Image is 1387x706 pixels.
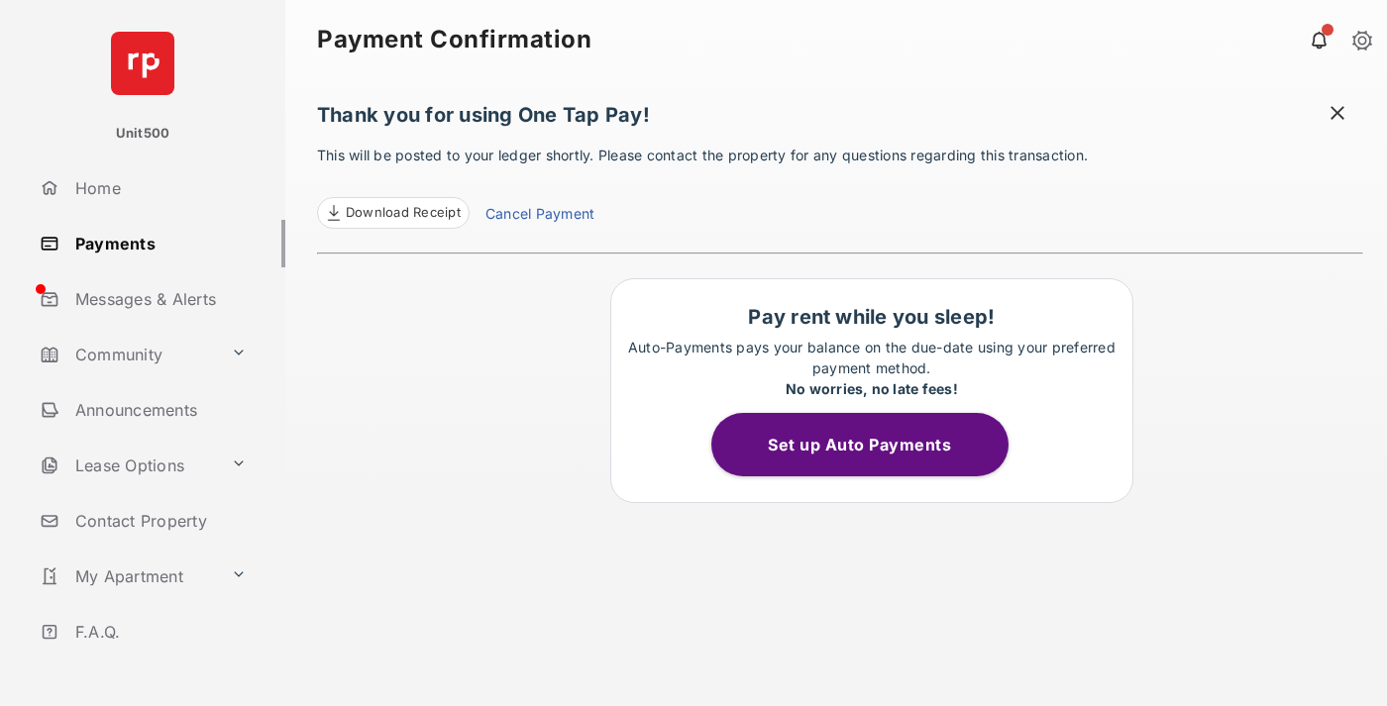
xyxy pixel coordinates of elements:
a: My Apartment [32,553,223,600]
a: F.A.Q. [32,608,285,656]
p: Unit500 [116,124,170,144]
a: Payments [32,220,285,267]
h1: Pay rent while you sleep! [621,305,1122,329]
a: Community [32,331,223,378]
a: Lease Options [32,442,223,489]
a: Home [32,164,285,212]
strong: Payment Confirmation [317,28,591,51]
img: svg+xml;base64,PHN2ZyB4bWxucz0iaHR0cDovL3d3dy53My5vcmcvMjAwMC9zdmciIHdpZHRoPSI2NCIgaGVpZ2h0PSI2NC... [111,32,174,95]
p: This will be posted to your ledger shortly. Please contact the property for any questions regardi... [317,145,1363,229]
a: Contact Property [32,497,285,545]
a: Cancel Payment [485,203,594,229]
a: Announcements [32,386,285,434]
p: Auto-Payments pays your balance on the due-date using your preferred payment method. [621,337,1122,399]
h1: Thank you for using One Tap Pay! [317,103,1363,137]
div: No worries, no late fees! [621,378,1122,399]
a: Set up Auto Payments [711,435,1032,454]
span: Download Receipt [346,203,461,223]
a: Messages & Alerts [32,275,285,323]
button: Set up Auto Payments [711,413,1009,476]
a: Download Receipt [317,197,470,229]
